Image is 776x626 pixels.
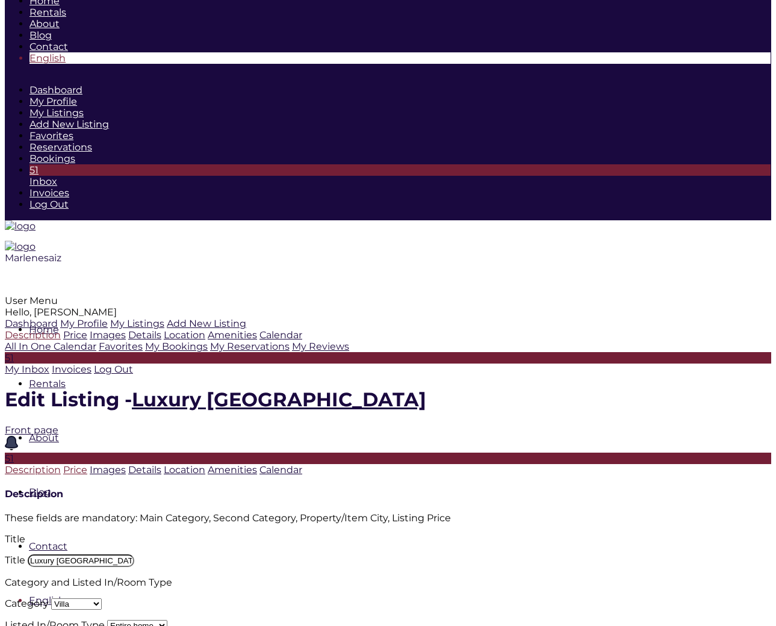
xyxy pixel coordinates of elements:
[5,241,36,252] img: logo
[5,453,771,464] div: 51
[94,364,133,375] a: Log Out
[5,306,771,318] div: Hello, [PERSON_NAME]
[29,541,67,552] a: Contact
[208,464,257,476] a: Amenities
[5,318,58,329] a: Dashboard
[208,329,257,341] a: Amenities
[145,341,208,352] a: My Bookings
[259,464,302,476] a: Calendar
[5,220,36,232] img: logo
[5,388,771,411] h1: Edit Listing -
[5,295,771,306] div: User Menu
[29,119,109,130] a: Add New Listing
[5,341,96,352] a: All In One Calendar
[164,329,205,341] a: Location
[99,341,143,352] a: Favorites
[29,52,66,64] a: Switch to English
[90,329,126,341] a: Images
[90,464,126,476] a: Images
[5,352,771,364] div: 51
[29,107,84,119] a: My Listings
[29,199,69,210] a: Log Out
[63,464,87,476] a: Price
[5,577,172,588] label: Category and Listed In/Room Type
[29,52,66,64] span: English
[29,378,66,389] a: Rentals
[292,341,349,352] a: My Reviews
[60,318,108,329] a: My Profile
[5,252,61,264] span: Marlenesaiz
[29,432,59,444] a: About
[164,464,205,476] a: Location
[52,364,92,375] a: Invoices
[132,388,426,411] a: Luxury [GEOGRAPHIC_DATA]
[259,329,302,341] a: Calendar
[128,464,161,476] a: Details
[29,164,771,187] a: 51Inbox
[29,164,771,176] div: 51
[29,7,66,18] a: Rentals
[5,533,25,545] label: Title
[29,153,75,164] a: Bookings
[29,141,92,153] a: Reservations
[5,424,58,436] a: Front page
[5,352,771,375] a: 51My Inbox
[29,187,69,199] a: Invoices
[29,84,82,96] a: Dashboard
[128,329,161,341] a: Details
[29,18,60,29] a: About
[5,329,61,341] a: Description
[5,512,771,524] div: These fields are mandatory: Main Category, Second Category, Property/Item City, Listing Price
[29,130,73,141] a: Favorites
[5,488,771,500] h4: Description
[210,341,290,352] a: My Reservations
[29,29,52,41] a: Blog
[63,329,87,341] a: Price
[29,595,65,606] a: English
[5,598,49,609] label: Category
[110,318,164,329] a: My Listings
[29,96,77,107] a: My Profile
[167,318,246,329] a: Add New Listing
[5,554,25,566] label: Title
[5,464,61,476] a: Description
[5,441,771,464] a: 51
[29,486,51,498] a: Blog
[29,41,68,52] a: Contact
